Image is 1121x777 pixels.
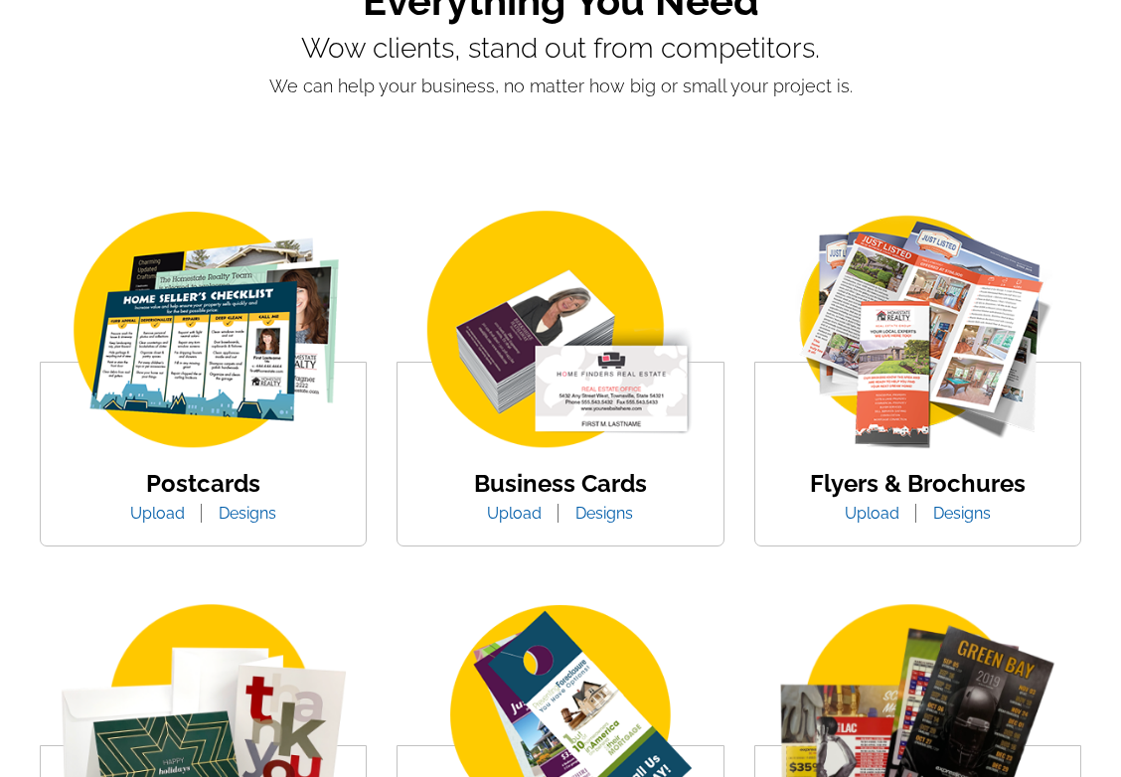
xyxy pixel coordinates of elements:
a: Upload [472,504,557,523]
a: Flyers & Brochures [810,469,1026,498]
p: We can help your business, no matter how big or small your project is. [40,73,1081,99]
img: flyer-card.png [755,206,1080,457]
p: Wow clients, stand out from competitors. [40,33,1081,65]
a: Designs [204,504,291,523]
a: Designs [918,504,1006,523]
a: Designs [560,504,648,523]
a: Postcards [146,469,260,498]
img: img_postcard.png [41,206,366,457]
a: Upload [115,504,200,523]
img: business-card.png [398,206,722,457]
a: Business Cards [474,469,647,498]
a: Upload [830,504,914,523]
